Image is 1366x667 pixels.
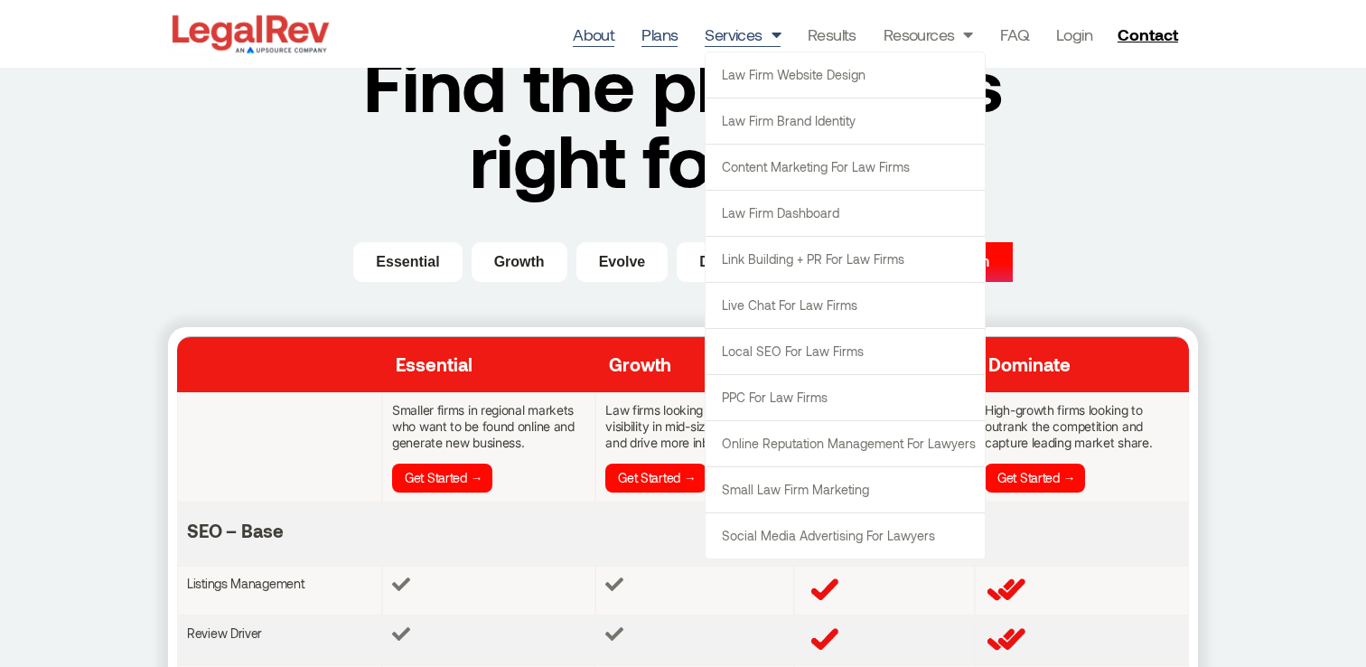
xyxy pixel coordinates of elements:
a: Contact [1110,20,1190,49]
p: High-growth firms looking to outrank the competition and capture leading market share. [985,402,1179,451]
nav: Menu [573,22,1092,47]
p: Smaller firms in regional markets who want to be found online and generate new business. [392,402,585,451]
a: Small Law Firm Marketing [706,467,985,512]
span: Smaller firms in regional markets who want to be found online and generate new business. [187,402,367,450]
a: Get Started → [605,464,706,493]
span: Evolve [599,251,646,273]
a: Get Started → [392,464,492,493]
a: Login [1056,22,1092,47]
a: Law Firm Website Design [706,52,985,98]
span: Contact [1118,26,1178,42]
a: Online Reputation Management for Lawyers [706,421,985,466]
h2: Find the plan that's right for you. [323,45,1043,197]
a: Results [808,22,856,47]
strong: SEO – Base [187,520,284,541]
a: Link Building + PR for Law Firms [706,237,985,282]
a: About [573,22,614,47]
a: Local SEO for Law Firms [706,329,985,374]
span: Growth [609,353,671,375]
span: Essential [376,251,439,273]
a: Resources [884,22,973,47]
span: Dominate [699,251,765,273]
ul: Services [705,52,986,559]
div: Review Driver [187,625,372,642]
a: PPC for Law Firms [706,375,985,420]
span: Essential [396,353,472,375]
span: Growth [494,251,545,273]
a: Social Media Advertising for Lawyers [706,513,985,559]
a: Law Firm Dashboard [706,191,985,236]
a: Services [705,22,781,47]
a: Content Marketing for Law Firms [706,145,985,190]
div: Listings Management [187,576,372,592]
a: Plans [641,22,678,47]
p: Law firms looking to expand visibility in mid-size markets and drive more inbound leads. [605,402,784,451]
a: Live Chat for Law Firms [706,283,985,328]
a: FAQ [1000,22,1029,47]
span: Dominate [988,353,1071,375]
a: Get Started → [985,464,1085,493]
a: Law Firm Brand Identity [706,99,985,144]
